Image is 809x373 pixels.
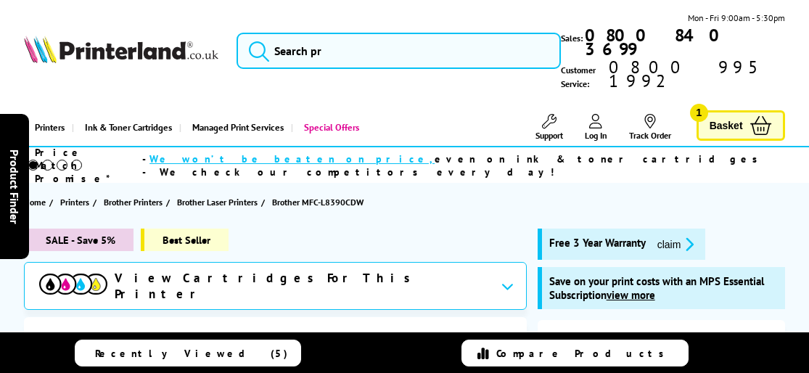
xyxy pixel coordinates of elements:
[535,130,563,141] span: Support
[7,149,22,224] span: Product Finder
[60,194,89,210] span: Printers
[142,152,770,179] div: - even on ink & toner cartridges - We check our competitors every day!
[75,340,302,366] a: Recently Viewed (5)
[60,194,93,210] a: Printers
[35,146,142,185] span: Price Match Promise*
[95,347,288,360] span: Recently Viewed (5)
[7,152,770,178] li: modal_Promise
[104,194,163,210] span: Brother Printers
[585,24,730,60] b: 0800 840 3699
[72,109,179,146] a: Ink & Toner Cartridges
[549,274,764,302] span: Save on your print costs with an MPS Essential Subscription
[24,194,46,210] span: Home
[607,288,655,302] u: view more
[585,114,607,141] a: Log In
[85,109,172,146] span: Ink & Toner Cartridges
[688,11,785,25] span: Mon - Fri 9:00am - 5:30pm
[291,109,366,146] a: Special Offers
[583,28,784,56] a: 0800 840 3699
[24,229,134,251] span: SALE - Save 5%
[653,236,699,253] button: promo-description
[697,110,785,142] a: Basket 1
[535,114,563,141] a: Support
[585,130,607,141] span: Log In
[104,194,166,210] a: Brother Printers
[177,194,258,210] span: Brother Laser Printers
[496,347,672,360] span: Compare Products
[24,36,218,66] a: Printerland Logo
[629,114,671,141] a: Track Order
[549,236,646,253] span: Free 3 Year Warranty
[607,60,785,88] span: 0800 995 1992
[561,60,784,91] span: Customer Service:
[141,229,229,251] span: Best Seller
[24,109,72,146] a: Printers
[149,152,435,165] span: We won’t be beaten on price,
[272,194,364,210] span: Brother MFC-L8390CDW
[272,194,367,210] a: Brother MFC-L8390CDW
[24,36,218,63] img: Printerland Logo
[39,274,107,295] img: View Cartridges
[177,194,261,210] a: Brother Laser Printers
[115,270,488,302] span: View Cartridges For This Printer
[237,33,562,69] input: Search pr
[561,31,583,45] span: Sales:
[690,104,708,122] span: 1
[710,116,743,136] span: Basket
[179,109,291,146] a: Managed Print Services
[24,194,49,210] a: Home
[461,340,689,366] a: Compare Products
